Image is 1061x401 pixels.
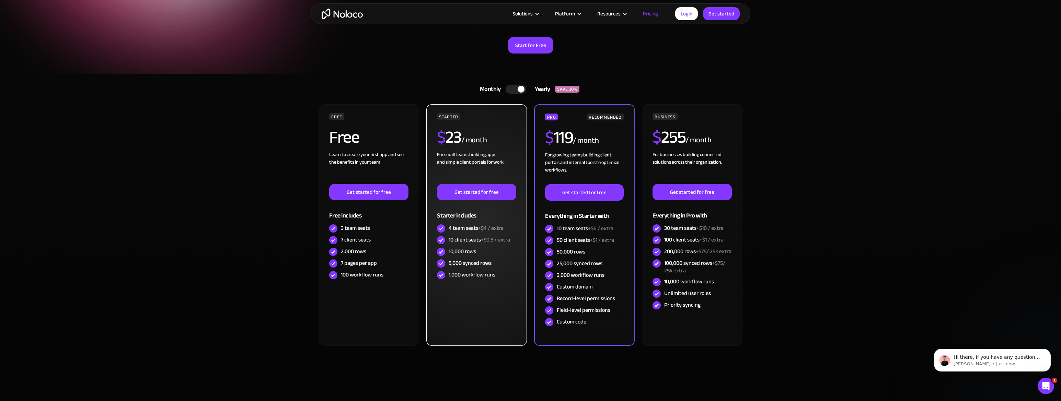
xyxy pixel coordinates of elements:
div: 7 pages per app [341,259,377,267]
div: 200,000 rows [664,248,731,255]
div: / month [573,135,599,146]
h2: Free [329,129,359,146]
div: RECOMMENDED [587,114,623,120]
h2: 119 [545,129,573,146]
span: $ [653,121,661,153]
div: Everything in Starter with [545,201,623,223]
div: Resources [597,9,621,18]
div: For small teams building apps and simple client portals for work. ‍ [437,151,516,184]
div: Field-level permissions [557,306,610,314]
a: Get started for free [329,184,408,200]
div: FREE [329,113,344,120]
span: +$6 / extra [588,223,613,234]
div: 100,000 synced rows [664,259,731,274]
div: 10 team seats [557,225,613,232]
div: Priority syncing [664,301,701,309]
div: 50,000 rows [557,248,585,256]
div: Solutions [504,9,546,18]
div: Yearly [526,84,555,94]
div: 10,000 workflow runs [664,278,714,285]
div: 30 team seats [664,224,724,232]
div: Unlimited user roles [664,290,711,297]
span: +$1 / extra [700,235,724,245]
div: Everything in Pro with [653,200,731,223]
div: Resources [589,9,634,18]
div: Custom domain [557,283,593,291]
div: Platform [546,9,589,18]
div: 1,000 workflow runs [449,271,495,279]
div: Platform [555,9,575,18]
div: 3 team seats [341,224,370,232]
div: 10,000 rows [449,248,476,255]
span: +$0.5 / extra [481,235,510,245]
h2: 23 [437,129,461,146]
span: 1 [1052,378,1057,383]
div: 2,000 rows [341,248,366,255]
div: 25,000 synced rows [557,260,602,267]
div: / month [461,135,487,146]
div: 7 client seats [341,236,371,244]
span: $ [545,121,554,154]
div: 50 client seats [557,236,614,244]
div: 4 team seats [449,224,504,232]
a: Get started for free [653,184,731,200]
div: Starter includes [437,200,516,223]
div: SAVE 20% [555,86,579,93]
div: Record-level permissions [557,295,615,302]
span: +$75/ 25k extra [664,258,725,276]
div: Free includes [329,200,408,223]
div: 5,000 synced rows [449,259,492,267]
a: Get started [703,7,740,20]
div: For growing teams building client portals and internal tools to optimize workflows. [545,151,623,184]
h2: 255 [653,129,685,146]
span: +$1 / extra [590,235,614,245]
a: home [322,9,363,19]
div: For businesses building connected solutions across their organization. ‍ [653,151,731,184]
a: Get started for free [545,184,623,201]
a: Login [675,7,698,20]
div: 100 client seats [664,236,724,244]
a: Start for Free [508,37,553,54]
div: Solutions [512,9,533,18]
span: $ [437,121,446,153]
span: +$4 / extra [478,223,504,233]
iframe: Intercom notifications message [924,334,1061,382]
div: 3,000 workflow runs [557,271,604,279]
div: Monthly [471,84,506,94]
a: Get started for free [437,184,516,200]
div: / month [685,135,711,146]
div: Custom code [557,318,586,326]
span: +$75/ 25k extra [696,246,731,257]
iframe: Intercom live chat [1038,378,1054,394]
div: STARTER [437,113,460,120]
div: 10 client seats [449,236,510,244]
div: PRO [545,114,558,120]
div: Learn to create your first app and see the benefits in your team ‍ [329,151,408,184]
a: Pricing [634,9,667,18]
span: +$10 / extra [696,223,724,233]
div: 100 workflow runs [341,271,383,279]
div: BUSINESS [653,113,677,120]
